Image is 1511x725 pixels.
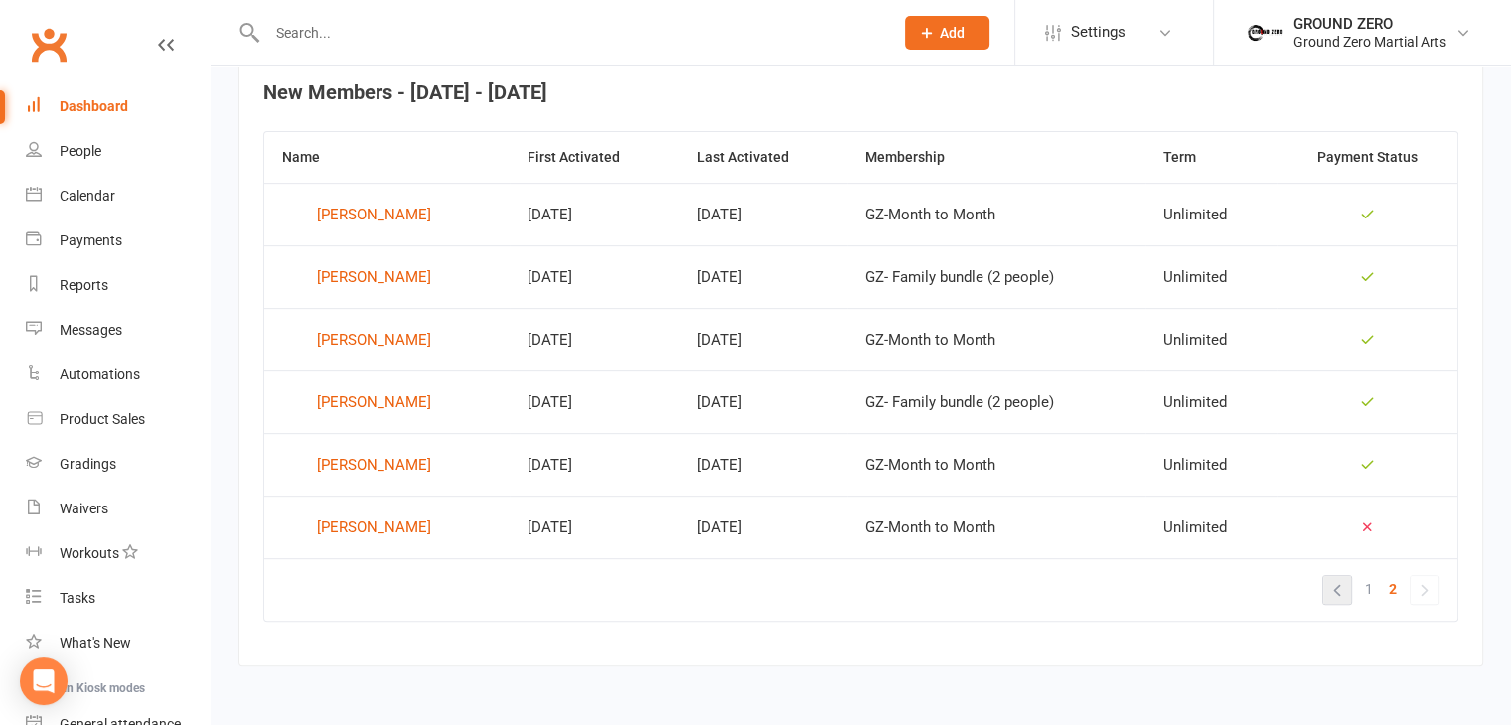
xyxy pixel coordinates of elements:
[26,531,210,576] a: Workouts
[26,621,210,665] a: What's New
[847,132,1145,183] th: Membership
[263,81,1458,103] h4: New Members - [DATE] - [DATE]
[26,442,210,487] a: Gradings
[510,433,680,496] td: [DATE]
[60,545,119,561] div: Workouts
[26,263,210,308] a: Reports
[680,183,848,245] td: [DATE]
[940,25,965,41] span: Add
[60,590,95,606] div: Tasks
[317,512,431,542] div: [PERSON_NAME]
[510,245,680,308] td: [DATE]
[60,411,145,427] div: Product Sales
[60,98,128,114] div: Dashboard
[510,183,680,245] td: [DATE]
[680,245,848,308] td: [DATE]
[317,200,431,229] div: [PERSON_NAME]
[680,132,848,183] th: Last Activated
[282,387,492,417] a: [PERSON_NAME]
[1277,132,1457,183] th: Payment Status
[26,397,210,442] a: Product Sales
[261,19,879,47] input: Search...
[26,576,210,621] a: Tasks
[1365,575,1373,603] span: 1
[1293,15,1446,33] div: GROUND ZERO
[510,370,680,433] td: [DATE]
[680,370,848,433] td: [DATE]
[26,174,210,218] a: Calendar
[1411,576,1438,604] a: »
[1381,575,1405,603] a: 2
[317,262,431,292] div: [PERSON_NAME]
[60,232,122,248] div: Payments
[847,245,1145,308] td: GZ- Family bundle (2 people)
[60,188,115,204] div: Calendar
[317,450,431,480] div: [PERSON_NAME]
[317,387,431,417] div: [PERSON_NAME]
[20,657,68,705] div: Open Intercom Messenger
[60,143,101,159] div: People
[1323,576,1351,604] a: «
[264,132,510,183] th: Name
[1145,183,1278,245] td: Unlimited
[60,366,140,382] div: Automations
[60,277,108,293] div: Reports
[847,496,1145,558] td: GZ-Month to Month
[60,635,131,651] div: What's New
[1357,575,1381,603] a: 1
[26,129,210,174] a: People
[60,322,122,338] div: Messages
[26,218,210,263] a: Payments
[1145,245,1278,308] td: Unlimited
[1244,13,1284,53] img: thumb_image1749514215.png
[510,132,680,183] th: First Activated
[1293,33,1446,51] div: Ground Zero Martial Arts
[510,308,680,370] td: [DATE]
[282,512,492,542] a: [PERSON_NAME]
[905,16,989,50] button: Add
[26,353,210,397] a: Automations
[847,183,1145,245] td: GZ-Month to Month
[24,20,74,70] a: Clubworx
[60,456,116,472] div: Gradings
[680,496,848,558] td: [DATE]
[510,496,680,558] td: [DATE]
[60,501,108,516] div: Waivers
[847,433,1145,496] td: GZ-Month to Month
[1145,433,1278,496] td: Unlimited
[26,487,210,531] a: Waivers
[1145,308,1278,370] td: Unlimited
[1145,370,1278,433] td: Unlimited
[847,308,1145,370] td: GZ-Month to Month
[1389,575,1397,603] span: 2
[26,308,210,353] a: Messages
[282,200,492,229] a: [PERSON_NAME]
[680,308,848,370] td: [DATE]
[680,433,848,496] td: [DATE]
[847,370,1145,433] td: GZ- Family bundle (2 people)
[282,450,492,480] a: [PERSON_NAME]
[1145,496,1278,558] td: Unlimited
[282,325,492,355] a: [PERSON_NAME]
[1145,132,1278,183] th: Term
[1071,10,1126,55] span: Settings
[282,262,492,292] a: [PERSON_NAME]
[26,84,210,129] a: Dashboard
[317,325,431,355] div: [PERSON_NAME]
